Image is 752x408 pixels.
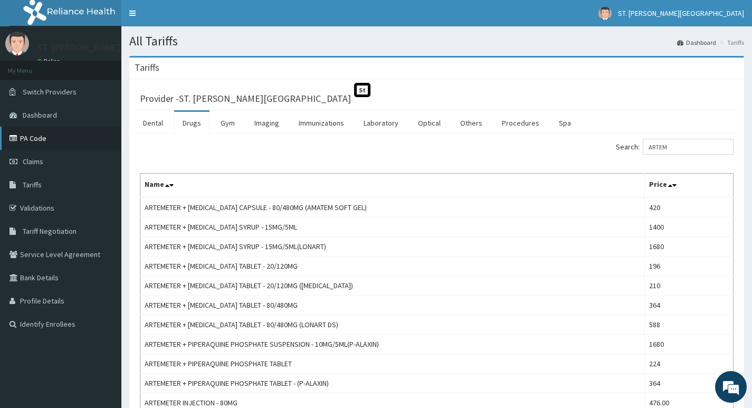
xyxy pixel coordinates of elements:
[37,43,207,52] p: ST. [PERSON_NAME][GEOGRAPHIC_DATA]
[173,5,198,31] div: Minimize live chat window
[355,112,407,134] a: Laboratory
[677,38,716,47] a: Dashboard
[618,8,744,18] span: ST. [PERSON_NAME][GEOGRAPHIC_DATA]
[20,53,43,79] img: d_794563401_company_1708531726252_794563401
[23,87,77,97] span: Switch Providers
[645,354,734,374] td: 224
[140,217,645,237] td: ARTEMETER + [MEDICAL_DATA] SYRUP - 15MG/5ML
[129,34,744,48] h1: All Tariffs
[140,354,645,374] td: ARTEMETER + PIPERAQUINE PHOSPHATE TABLET
[645,296,734,315] td: 364
[643,139,734,155] input: Search:
[23,157,43,166] span: Claims
[5,32,29,55] img: User Image
[23,180,42,189] span: Tariffs
[23,226,77,236] span: Tariff Negotiation
[23,110,57,120] span: Dashboard
[290,112,353,134] a: Immunizations
[493,112,548,134] a: Procedures
[140,374,645,393] td: ARTEMETER + PIPERAQUINE PHOSPHATE TABLET - (P-ALAXIN)
[135,63,159,72] h3: Tariffs
[550,112,579,134] a: Spa
[645,174,734,198] th: Price
[246,112,288,134] a: Imaging
[140,197,645,217] td: ARTEMETER + [MEDICAL_DATA] CAPSULE - 80/480MG (AMATEM SOFT GEL)
[140,335,645,354] td: ARTEMETER + PIPERAQUINE PHOSPHATE SUSPENSION - 10MG/5ML(P-ALAXIN)
[37,58,62,65] a: Online
[616,139,734,155] label: Search:
[55,59,177,73] div: Chat with us now
[174,112,210,134] a: Drugs
[645,217,734,237] td: 1400
[452,112,491,134] a: Others
[645,335,734,354] td: 1680
[645,237,734,257] td: 1680
[598,7,612,20] img: User Image
[140,237,645,257] td: ARTEMETER + [MEDICAL_DATA] SYRUP - 15MG/5ML(LONART)
[140,94,351,103] h3: Provider - ST. [PERSON_NAME][GEOGRAPHIC_DATA]
[645,374,734,393] td: 364
[135,112,172,134] a: Dental
[140,315,645,335] td: ARTEMETER + [MEDICAL_DATA] TABLET - 80/480MG (LONART DS)
[5,288,201,325] textarea: Type your message and hit 'Enter'
[645,197,734,217] td: 420
[140,257,645,276] td: ARTEMETER + [MEDICAL_DATA] TABLET - 20/120MG
[645,257,734,276] td: 196
[212,112,243,134] a: Gym
[354,83,370,97] span: St
[140,174,645,198] th: Name
[140,296,645,315] td: ARTEMETER + [MEDICAL_DATA] TABLET - 80/480MG
[717,38,744,47] li: Tariffs
[140,276,645,296] td: ARTEMETER + [MEDICAL_DATA] TABLET - 20/120MG ([MEDICAL_DATA])
[410,112,449,134] a: Optical
[645,276,734,296] td: 210
[645,315,734,335] td: 588
[61,133,146,240] span: We're online!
